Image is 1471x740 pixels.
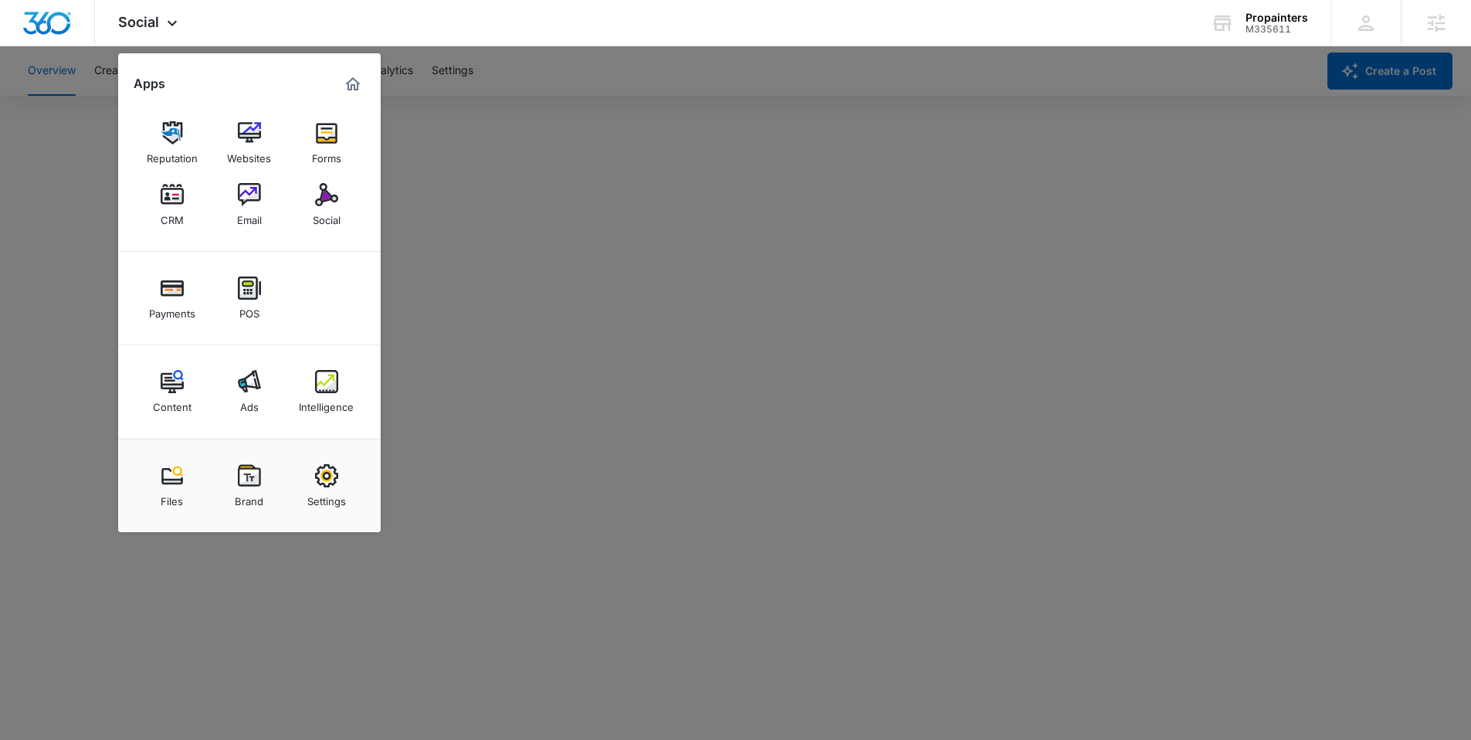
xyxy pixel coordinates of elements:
[25,40,37,53] img: website_grey.svg
[154,90,166,102] img: tab_keywords_by_traffic_grey.svg
[161,487,183,507] div: Files
[313,206,341,226] div: Social
[297,457,356,515] a: Settings
[143,269,202,328] a: Payments
[297,114,356,172] a: Forms
[239,300,259,320] div: POS
[143,457,202,515] a: Files
[43,25,76,37] div: v 4.0.25
[161,206,184,226] div: CRM
[1246,12,1308,24] div: account name
[307,487,346,507] div: Settings
[220,457,279,515] a: Brand
[299,393,354,413] div: Intelligence
[220,175,279,234] a: Email
[240,393,259,413] div: Ads
[25,25,37,37] img: logo_orange.svg
[235,487,263,507] div: Brand
[134,76,165,91] h2: Apps
[143,362,202,421] a: Content
[1246,24,1308,35] div: account id
[118,14,159,30] span: Social
[42,90,54,102] img: tab_domain_overview_orange.svg
[143,175,202,234] a: CRM
[59,91,138,101] div: Domain Overview
[297,362,356,421] a: Intelligence
[227,144,271,165] div: Websites
[220,269,279,328] a: POS
[153,393,192,413] div: Content
[297,175,356,234] a: Social
[143,114,202,172] a: Reputation
[147,144,198,165] div: Reputation
[220,362,279,421] a: Ads
[312,144,341,165] div: Forms
[40,40,170,53] div: Domain: [DOMAIN_NAME]
[237,206,262,226] div: Email
[341,72,365,97] a: Marketing 360® Dashboard
[171,91,260,101] div: Keywords by Traffic
[220,114,279,172] a: Websites
[149,300,195,320] div: Payments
